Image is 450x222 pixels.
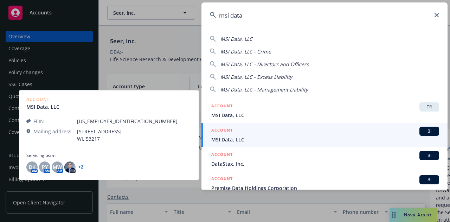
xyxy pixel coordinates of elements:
[201,99,448,123] a: ACCOUNTTRMSI Data, LLC
[201,2,448,28] input: Search...
[422,104,436,110] span: TR
[211,184,439,192] span: Premise Data Holdings Corporation
[211,175,233,184] h5: ACCOUNT
[422,152,436,159] span: BI
[201,123,448,147] a: ACCOUNTBIMSI Data, LLC
[220,36,252,42] span: MSI Data, LLC
[211,127,233,135] h5: ACCOUNT
[201,171,448,196] a: ACCOUNTBIPremise Data Holdings Corporation
[422,128,436,134] span: BI
[422,177,436,183] span: BI
[220,86,308,93] span: MSI Data, LLC - Management Liability
[211,160,439,167] span: DataStax, Inc.
[220,48,271,55] span: MSI Data, LLC - Crime
[211,112,439,119] span: MSI Data, LLC
[220,74,292,80] span: MSI Data, LLC - Excess Liability
[220,61,309,68] span: MSI Data, LLC - Directors and Officers
[211,102,233,111] h5: ACCOUNT
[201,147,448,171] a: ACCOUNTBIDataStax, Inc.
[211,136,439,143] span: MSI Data, LLC
[211,151,233,159] h5: ACCOUNT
